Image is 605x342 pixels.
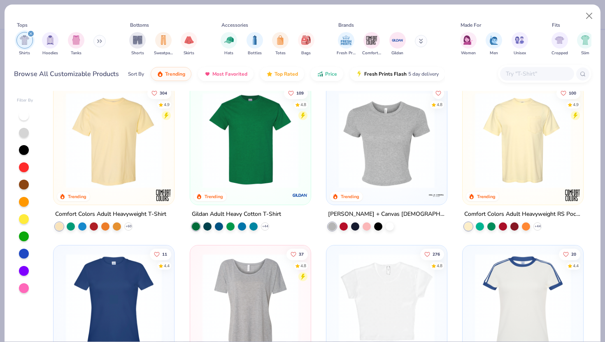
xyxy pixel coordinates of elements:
[350,67,445,81] button: Fresh Prints Flash5 day delivery
[514,50,526,56] span: Unisex
[391,50,403,56] span: Gildan
[512,32,528,56] div: filter for Unisex
[68,32,84,56] button: filter button
[284,87,307,99] button: Like
[298,32,314,56] div: filter for Bags
[20,35,29,45] img: Shirts Image
[221,32,237,56] button: filter button
[250,35,259,45] img: Bottles Image
[365,34,378,46] img: Comfort Colors Image
[126,224,132,229] span: + 60
[535,224,541,229] span: + 44
[582,8,597,24] button: Close
[433,87,444,99] button: Like
[17,97,33,104] div: Filter By
[71,50,81,56] span: Tanks
[428,187,444,203] img: Bella + Canvas logo
[433,252,440,256] span: 276
[129,32,146,56] button: filter button
[577,32,593,56] div: filter for Slim
[198,92,302,188] img: db319196-8705-402d-8b46-62aaa07ed94f
[156,187,172,203] img: Comfort Colors logo
[165,71,185,77] span: Trending
[551,50,568,56] span: Cropped
[130,21,149,29] div: Bottoms
[301,35,310,45] img: Bags Image
[471,92,575,188] img: 284e3bdb-833f-4f21-a3b0-720291adcbd9
[262,224,268,229] span: + 44
[198,67,254,81] button: Most Favorited
[362,32,381,56] button: filter button
[247,32,263,56] div: filter for Bottles
[221,21,248,29] div: Accessories
[362,32,381,56] div: filter for Comfort Colors
[42,32,58,56] button: filter button
[160,91,167,95] span: 304
[581,35,590,45] img: Slim Image
[337,50,356,56] span: Fresh Prints
[505,69,568,79] input: Try "T-Shirt"
[16,32,33,56] button: filter button
[286,249,307,260] button: Like
[391,34,404,46] img: Gildan Image
[224,50,233,56] span: Hats
[129,32,146,56] div: filter for Shorts
[439,92,543,188] img: 28425ec1-0436-412d-a053-7d6557a5cd09
[55,209,166,220] div: Comfort Colors Adult Heavyweight T-Shirt
[133,35,142,45] img: Shorts Image
[389,32,406,56] div: filter for Gildan
[276,35,285,45] img: Totes Image
[275,71,298,77] span: Top Rated
[551,32,568,56] div: filter for Cropped
[302,92,407,188] img: c7959168-479a-4259-8c5e-120e54807d6b
[68,32,84,56] div: filter for Tanks
[272,32,289,56] button: filter button
[325,71,337,77] span: Price
[460,32,477,56] button: filter button
[19,50,30,56] span: Shirts
[154,32,173,56] div: filter for Sweatpants
[46,35,55,45] img: Hoodies Image
[573,102,579,108] div: 4.9
[389,32,406,56] button: filter button
[164,102,170,108] div: 4.9
[437,263,442,269] div: 4.8
[338,21,354,29] div: Brands
[292,187,308,203] img: Gildan logo
[559,249,580,260] button: Like
[247,32,263,56] button: filter button
[552,21,560,29] div: Fits
[300,102,306,108] div: 4.8
[463,35,473,45] img: Women Image
[420,249,444,260] button: Like
[490,50,498,56] span: Men
[128,70,144,78] div: Sort By
[356,71,363,77] img: flash.gif
[221,32,237,56] div: filter for Hats
[154,50,173,56] span: Sweatpants
[298,32,314,56] button: filter button
[248,50,262,56] span: Bottles
[551,32,568,56] button: filter button
[192,209,281,220] div: Gildan Adult Heavy Cotton T-Shirt
[224,35,234,45] img: Hats Image
[364,71,407,77] span: Fresh Prints Flash
[328,209,445,220] div: [PERSON_NAME] + Canvas [DEMOGRAPHIC_DATA]' Micro Ribbed Baby Tee
[42,32,58,56] div: filter for Hoodies
[181,32,197,56] div: filter for Skirts
[184,50,194,56] span: Skirts
[556,87,580,99] button: Like
[162,252,167,256] span: 11
[460,32,477,56] div: filter for Women
[212,71,247,77] span: Most Favorited
[571,252,576,256] span: 20
[300,263,306,269] div: 4.8
[131,50,144,56] span: Shorts
[569,91,576,95] span: 100
[62,92,166,188] img: 029b8af0-80e6-406f-9fdc-fdf898547912
[150,249,171,260] button: Like
[157,71,163,77] img: trending.gif
[164,263,170,269] div: 4.4
[72,35,81,45] img: Tanks Image
[301,50,311,56] span: Bags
